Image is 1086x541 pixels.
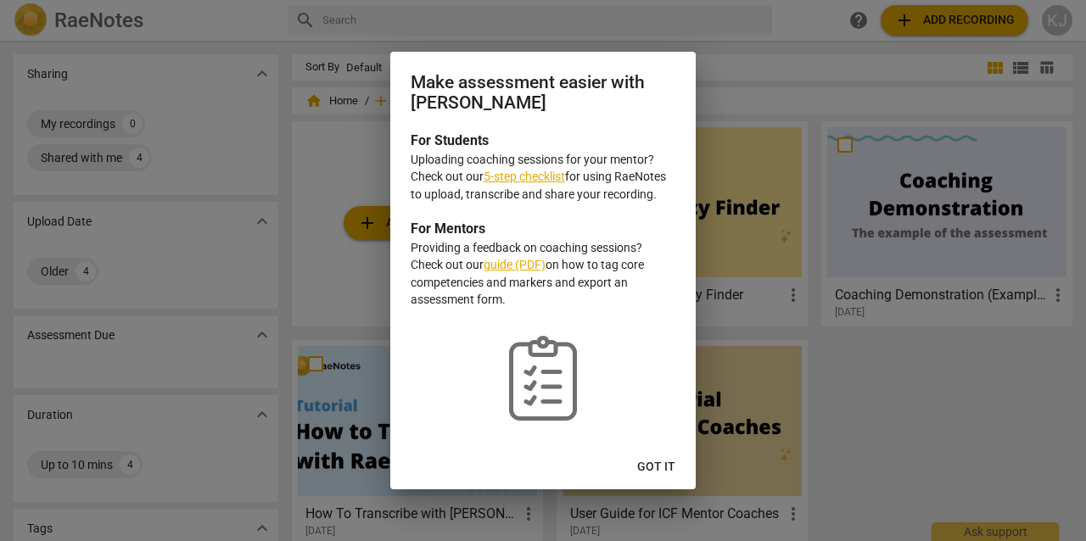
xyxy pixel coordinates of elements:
b: For Mentors [411,220,485,237]
span: Got it [637,459,675,476]
a: 5-step checklist [484,170,565,183]
a: guide (PDF) [484,258,546,271]
p: Uploading coaching sessions for your mentor? Check out our for using RaeNotes to upload, transcri... [411,151,675,204]
p: Providing a feedback on coaching sessions? Check out our on how to tag core competencies and mark... [411,239,675,309]
h2: Make assessment easier with [PERSON_NAME] [411,72,675,114]
button: Got it [624,452,689,482]
b: For Students [411,132,489,148]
